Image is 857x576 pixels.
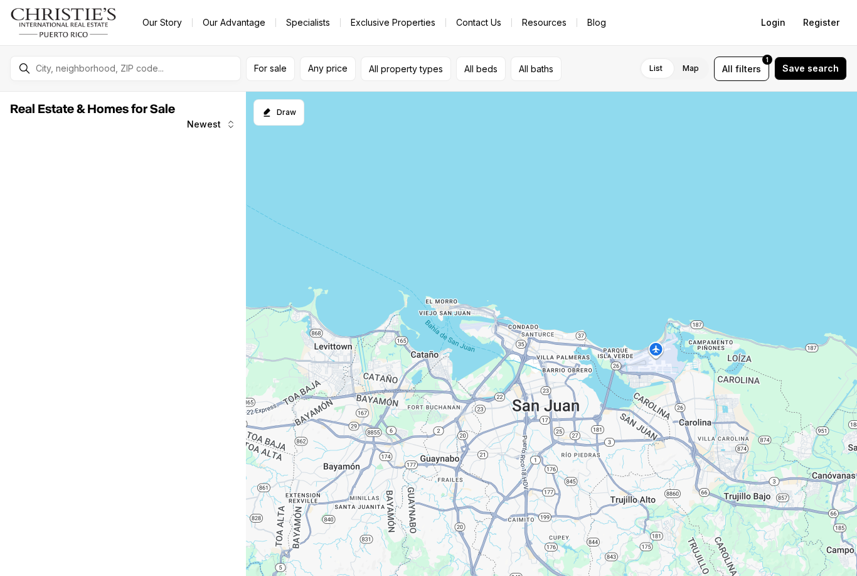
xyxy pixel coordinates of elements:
[179,112,243,137] button: Newest
[735,62,761,75] span: filters
[722,62,733,75] span: All
[10,103,175,116] span: Real Estate & Homes for Sale
[187,119,221,129] span: Newest
[796,10,847,35] button: Register
[253,99,304,126] button: Start drawing
[766,55,769,65] span: 1
[774,57,847,80] button: Save search
[456,57,506,81] button: All beds
[254,63,287,73] span: For sale
[308,63,348,73] span: Any price
[446,14,511,31] button: Contact Us
[276,14,340,31] a: Specialists
[639,57,673,80] label: List
[361,57,451,81] button: All property types
[512,14,577,31] a: Resources
[673,57,709,80] label: Map
[714,57,769,81] button: Allfilters1
[300,57,356,81] button: Any price
[753,10,793,35] button: Login
[10,8,117,38] img: logo
[246,57,295,81] button: For sale
[132,14,192,31] a: Our Story
[803,18,839,28] span: Register
[761,18,785,28] span: Login
[341,14,445,31] a: Exclusive Properties
[193,14,275,31] a: Our Advantage
[782,63,839,73] span: Save search
[577,14,616,31] a: Blog
[511,57,562,81] button: All baths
